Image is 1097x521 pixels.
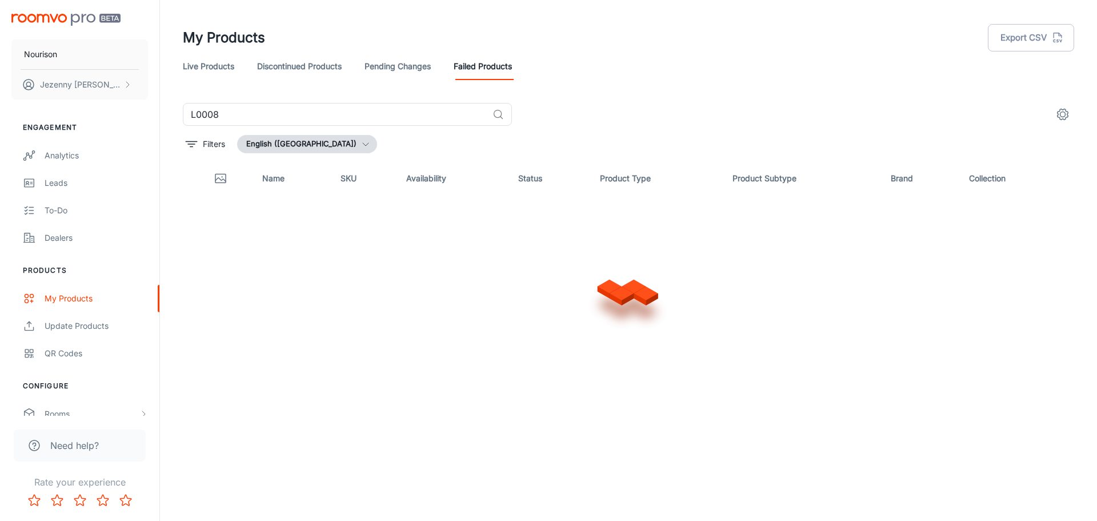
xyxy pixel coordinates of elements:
[45,320,148,332] div: Update Products
[45,204,148,217] div: To-do
[237,135,377,153] button: English ([GEOGRAPHIC_DATA])
[11,14,121,26] img: Roomvo PRO Beta
[45,408,139,420] div: Rooms
[454,53,512,80] a: Failed Products
[50,439,99,452] span: Need help?
[214,172,227,185] svg: Thumbnail
[11,70,148,100] button: Jezenny [PERSON_NAME]
[253,162,331,194] th: Name
[46,489,69,512] button: Rate 2 star
[183,135,228,153] button: filter
[23,489,46,512] button: Rate 1 star
[331,162,397,194] th: SKU
[114,489,137,512] button: Rate 5 star
[69,489,91,512] button: Rate 3 star
[257,53,342,80] a: Discontinued Products
[183,103,488,126] input: Search
[24,48,57,61] p: Nourison
[509,162,590,194] th: Status
[882,162,960,194] th: Brand
[11,39,148,69] button: Nourison
[365,53,431,80] a: Pending Changes
[397,162,509,194] th: Availability
[45,232,148,244] div: Dealers
[203,138,225,150] p: Filters
[988,24,1074,51] button: Export CSV
[45,177,148,189] div: Leads
[1051,103,1074,126] button: settings
[9,475,150,489] p: Rate your experience
[723,162,882,194] th: Product Subtype
[45,149,148,162] div: Analytics
[591,162,724,194] th: Product Type
[40,78,121,91] p: Jezenny [PERSON_NAME]
[45,347,148,360] div: QR Codes
[960,162,1074,194] th: Collection
[183,53,234,80] a: Live Products
[91,489,114,512] button: Rate 4 star
[183,27,265,48] h1: My Products
[45,292,148,305] div: My Products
